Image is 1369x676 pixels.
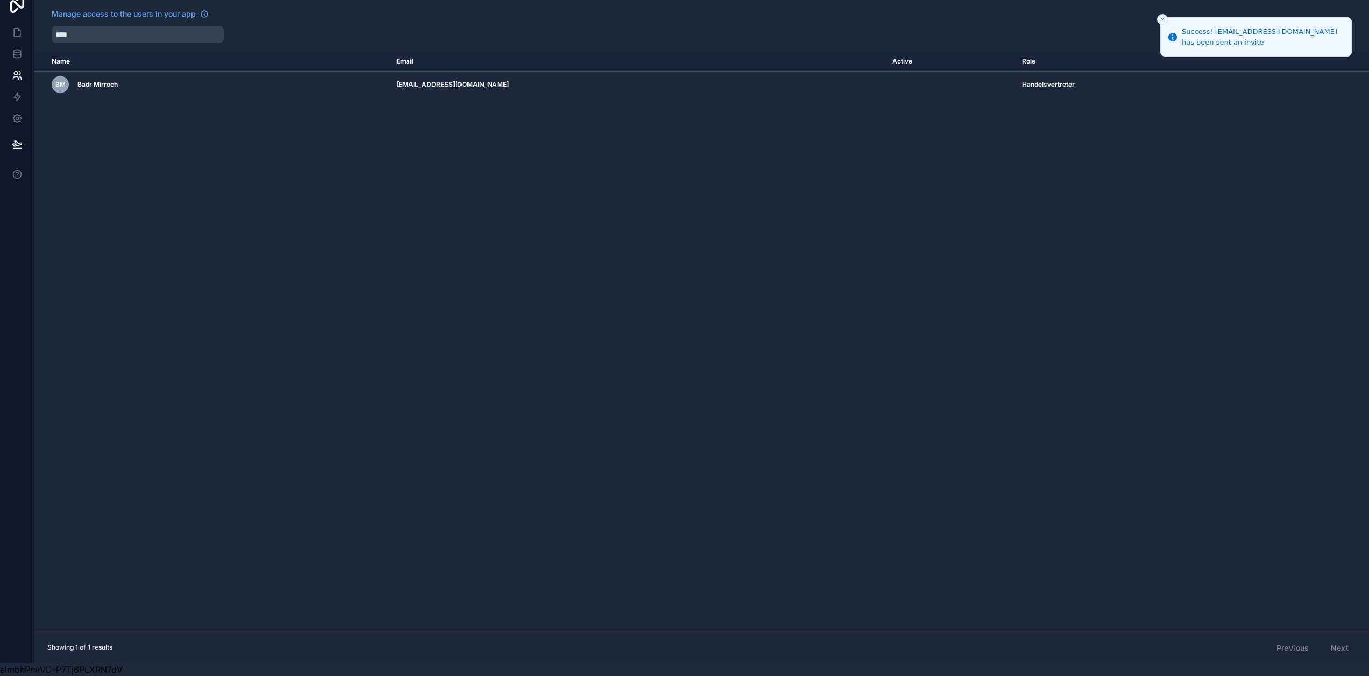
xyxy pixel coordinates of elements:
[1182,26,1343,47] div: Success! [EMAIL_ADDRESS][DOMAIN_NAME] has been sent an invite
[47,643,112,652] span: Showing 1 of 1 results
[52,9,196,19] span: Manage access to the users in your app
[390,72,886,98] td: [EMAIL_ADDRESS][DOMAIN_NAME]
[34,52,390,72] th: Name
[77,80,118,89] span: Badr Mirroch
[1016,52,1275,72] th: Role
[52,9,209,19] a: Manage access to the users in your app
[1157,14,1168,25] button: Close toast
[34,52,1369,632] div: scrollable content
[1022,80,1075,89] span: Handelsvertreter
[55,80,66,89] span: BM
[390,52,886,72] th: Email
[886,52,1016,72] th: Active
